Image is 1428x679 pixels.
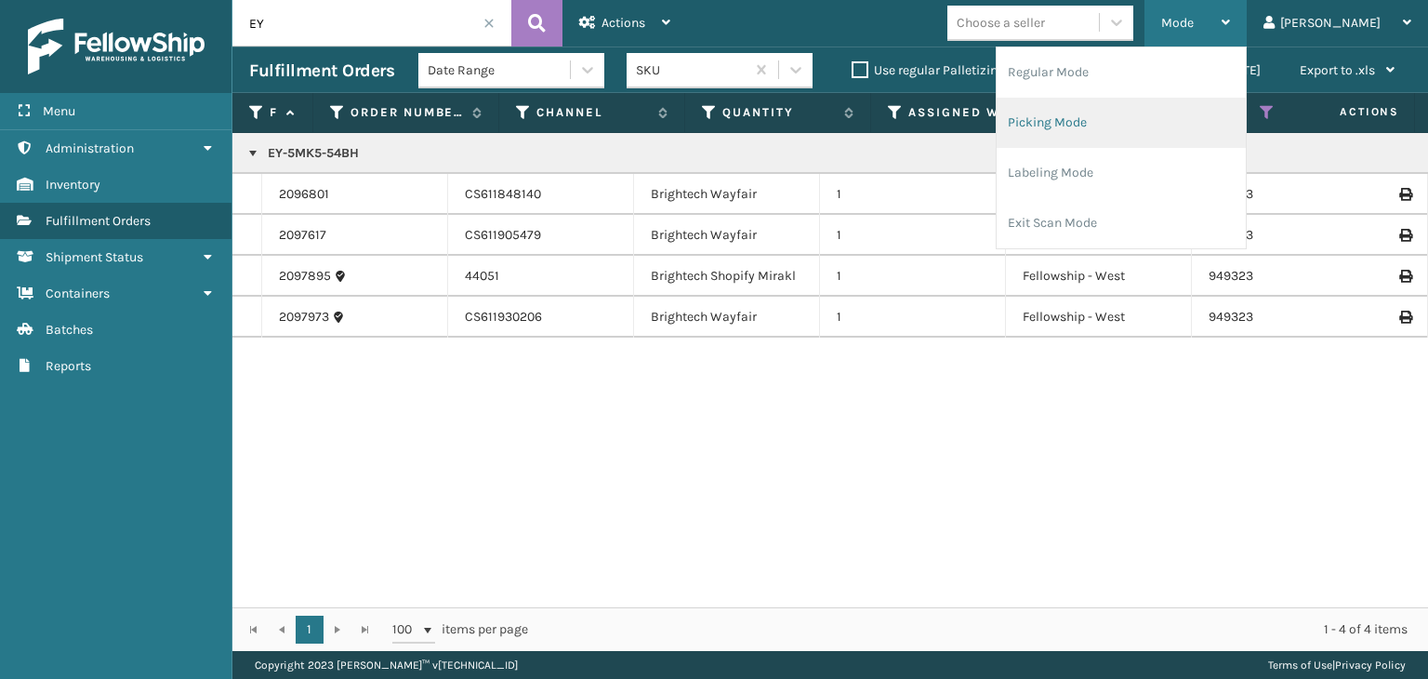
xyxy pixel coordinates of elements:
td: CS611930206 [448,297,634,338]
div: | [1268,651,1406,679]
td: 1 [820,215,1006,256]
span: Actions [1281,97,1410,127]
td: 1 [820,297,1006,338]
span: Reports [46,358,91,374]
a: Terms of Use [1268,659,1332,672]
td: 1 [820,174,1006,215]
div: 1 - 4 of 4 items [554,620,1408,639]
span: Menu [43,103,75,119]
td: CS611848140 [448,174,634,215]
img: logo [28,19,205,74]
td: CS611905479 [448,215,634,256]
div: Choose a seller [957,13,1045,33]
li: Picking Mode [997,98,1246,148]
a: 2097617 [279,226,326,245]
a: 2097973 [279,308,329,326]
a: 2097895 [279,267,331,286]
td: 44051 [448,256,634,297]
a: 2096801 [279,185,329,204]
span: Inventory [46,177,100,193]
li: Regular Mode [997,47,1246,98]
li: Exit Scan Mode [997,198,1246,248]
td: Fellowship - West [1006,256,1192,297]
span: Actions [602,15,645,31]
div: SKU [636,60,747,80]
td: 949323 [1192,297,1378,338]
span: items per page [392,616,528,644]
li: Labeling Mode [997,148,1246,198]
span: Administration [46,140,134,156]
i: Print Label [1399,188,1410,201]
span: Batches [46,322,93,338]
label: Quantity [722,104,835,121]
td: Brightech Wayfair [634,174,820,215]
label: Order Number [350,104,463,121]
i: Print Label [1399,229,1410,242]
i: Print Label [1399,270,1410,283]
td: Brightech Wayfair [634,215,820,256]
label: Channel [536,104,649,121]
td: Fellowship - West [1006,297,1192,338]
p: Copyright 2023 [PERSON_NAME]™ v [TECHNICAL_ID] [255,651,518,679]
label: Assigned Warehouse [908,104,1021,121]
span: Shipment Status [46,249,143,265]
h3: Fulfillment Orders [249,60,394,82]
span: Fulfillment Orders [46,213,151,229]
td: 1 [820,256,1006,297]
div: Date Range [428,60,572,80]
td: Brightech Wayfair [634,297,820,338]
label: Use regular Palletizing mode [852,62,1041,78]
td: 949323 [1192,174,1378,215]
label: Fulfillment Order Id [270,104,277,121]
a: 1 [296,616,324,644]
td: 949323 [1192,256,1378,297]
span: 100 [392,620,420,639]
td: 949323 [1192,215,1378,256]
span: Export to .xls [1300,62,1375,78]
a: Privacy Policy [1335,659,1406,672]
span: Mode [1161,15,1194,31]
span: Containers [46,286,110,301]
td: Brightech Shopify Mirakl [634,256,820,297]
i: Print Label [1399,311,1410,324]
